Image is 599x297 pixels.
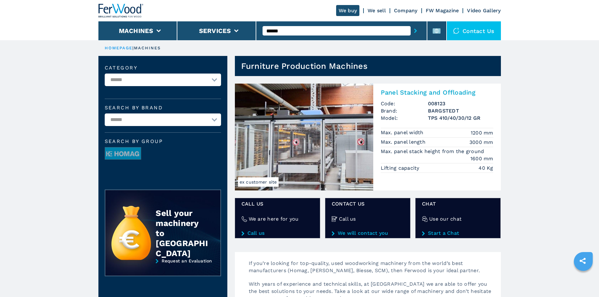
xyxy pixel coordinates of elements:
a: Panel Stacking and Offloading BARGSTEDT TPS 410/40/30/12 GRex customer sitePanel Stacking and Off... [235,84,501,190]
h1: Furniture Production Machines [241,61,368,71]
img: Panel Stacking and Offloading BARGSTEDT TPS 410/40/30/12 GR [235,84,373,190]
span: Search by group [105,139,221,144]
span: Model: [381,114,428,122]
span: Call us [241,200,313,207]
a: FW Magazine [426,8,459,14]
img: Call us [332,216,337,222]
p: If you’re looking for top-quality, used woodworking machinery from the world’s best manufacturers... [242,260,501,280]
p: Max. panel stack height from the ground [381,148,486,155]
iframe: Chat [572,269,594,292]
a: Call us [241,230,313,236]
span: Chat [422,200,494,207]
em: 1200 mm [471,129,493,136]
h3: BARGSTEDT [428,107,493,114]
img: Ferwood [98,4,144,18]
img: Use our chat [422,216,428,222]
button: submit-button [411,24,420,38]
a: We buy [336,5,360,16]
h4: Use our chat [429,215,462,223]
h3: 008123 [428,100,493,107]
a: Company [394,8,418,14]
p: Max. panel width [381,129,425,136]
label: Search by brand [105,105,221,110]
div: Sell your machinery to [GEOGRAPHIC_DATA] [156,208,208,258]
h2: Panel Stacking and Offloading [381,89,493,96]
h4: We are here for you [249,215,299,223]
a: We sell [368,8,386,14]
img: Contact us [453,28,459,34]
a: HOMEPAGE [105,46,133,50]
a: sharethis [575,253,591,269]
button: Services [199,27,231,35]
a: We will contact you [332,230,404,236]
p: Max. panel length [381,139,427,146]
img: We are here for you [241,216,247,222]
img: image [105,147,141,160]
h3: TPS 410/40/30/12 GR [428,114,493,122]
p: Lifting capacity [381,165,421,172]
span: | [132,46,134,50]
a: Request an Evaluation [105,258,221,281]
span: Brand: [381,107,428,114]
span: ex customer site [238,177,279,187]
em: 40 Kg [479,164,493,172]
p: machines [134,45,161,51]
span: Code: [381,100,428,107]
div: Contact us [447,21,501,40]
a: Video Gallery [467,8,501,14]
button: Machines [119,27,153,35]
em: 3000 mm [469,139,493,146]
a: Start a Chat [422,230,494,236]
span: CONTACT US [332,200,404,207]
label: Category [105,65,221,70]
em: 1600 mm [470,155,493,162]
h4: Call us [339,215,356,223]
